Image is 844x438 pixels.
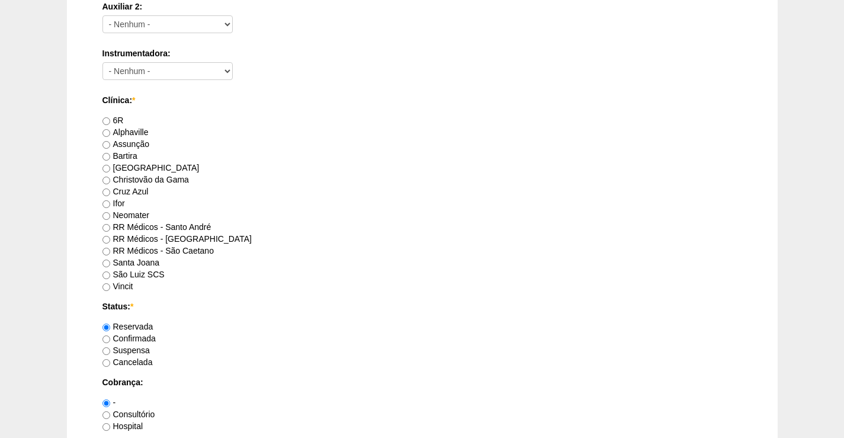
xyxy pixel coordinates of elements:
label: Instrumentadora: [102,47,742,59]
label: Consultório [102,410,155,419]
label: Alphaville [102,127,149,137]
input: RR Médicos - São Caetano [102,248,110,255]
input: Suspensa [102,347,110,355]
input: Bartira [102,153,110,161]
input: RR Médicos - Santo André [102,224,110,232]
label: 6R [102,116,124,125]
label: Christovão da Gama [102,175,189,184]
input: Cruz Azul [102,188,110,196]
label: Vincit [102,282,133,291]
label: RR Médicos - São Caetano [102,246,214,255]
label: Confirmada [102,334,156,343]
input: Cancelada [102,359,110,367]
label: Auxiliar 2: [102,1,742,12]
input: [GEOGRAPHIC_DATA] [102,165,110,172]
input: RR Médicos - [GEOGRAPHIC_DATA] [102,236,110,244]
label: Cruz Azul [102,187,149,196]
label: - [102,398,116,407]
input: Christovão da Gama [102,177,110,184]
input: Assunção [102,141,110,149]
label: Cobrança: [102,376,742,388]
input: Neomater [102,212,110,220]
label: Suspensa [102,346,150,355]
label: Cancelada [102,357,153,367]
label: Reservada [102,322,153,331]
input: Confirmada [102,335,110,343]
input: Vincit [102,283,110,291]
label: Hospital [102,421,143,431]
label: Assunção [102,139,149,149]
input: Reservada [102,324,110,331]
input: 6R [102,117,110,125]
label: Neomater [102,210,149,220]
input: Alphaville [102,129,110,137]
input: Ifor [102,200,110,208]
label: Santa Joana [102,258,160,267]
label: Ifor [102,199,125,208]
span: Este campo é obrigatório. [130,302,133,311]
input: Santa Joana [102,260,110,267]
label: Clínica: [102,94,742,106]
label: RR Médicos - [GEOGRAPHIC_DATA] [102,234,252,244]
input: - [102,399,110,407]
label: São Luiz SCS [102,270,165,279]
label: RR Médicos - Santo André [102,222,211,232]
label: Status: [102,300,742,312]
label: Bartira [102,151,137,161]
input: São Luiz SCS [102,271,110,279]
input: Hospital [102,423,110,431]
input: Consultório [102,411,110,419]
span: Este campo é obrigatório. [132,95,135,105]
label: [GEOGRAPHIC_DATA] [102,163,200,172]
